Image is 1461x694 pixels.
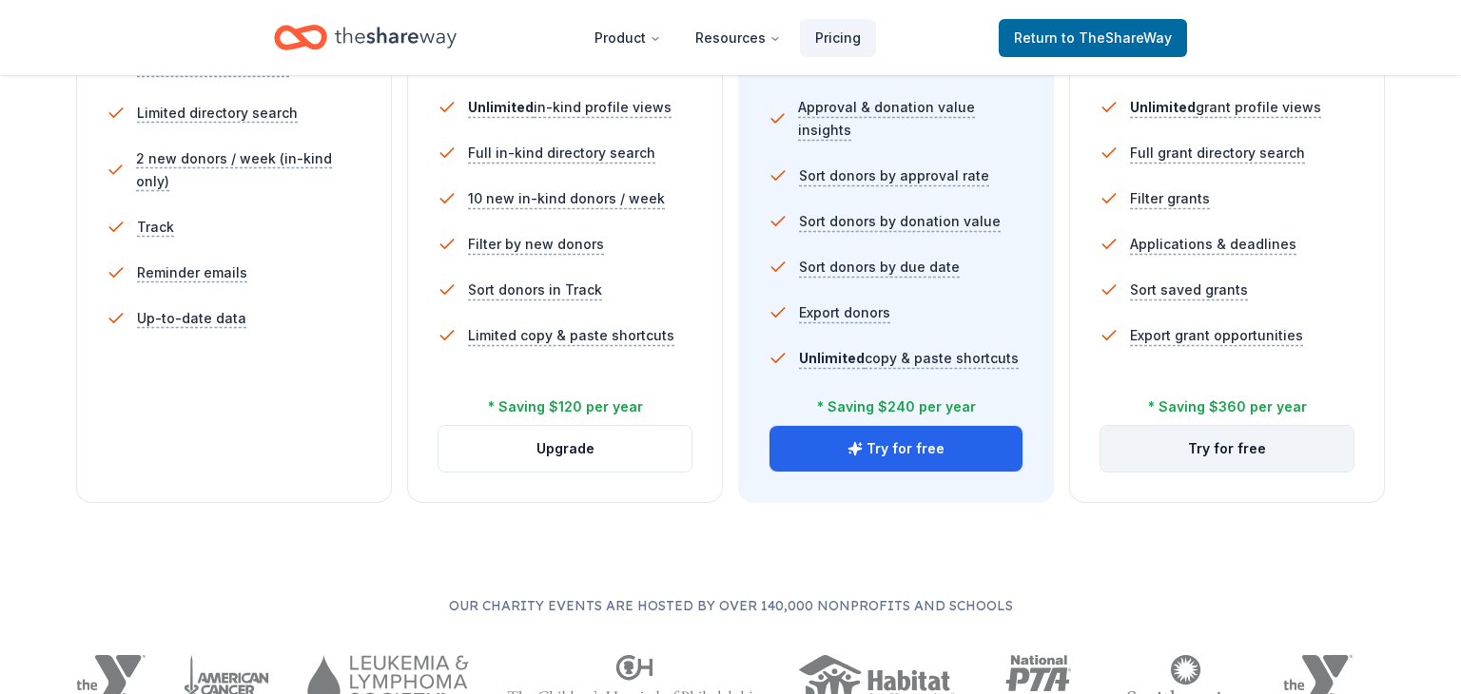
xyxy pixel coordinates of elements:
span: Approval & donation value insights [798,96,1023,142]
span: Return [1014,27,1172,49]
span: Filter grants [1130,187,1210,210]
div: * Saving $120 per year [488,395,643,418]
div: * Saving $360 per year [1148,395,1307,418]
span: Sort donors by approval rate [799,164,989,187]
span: Sort saved grants [1130,279,1248,301]
span: Unlimited [799,350,865,366]
span: 10 new in-kind donors / week [468,187,665,210]
span: Export grant opportunities [1130,324,1303,347]
span: Up-to-date data [137,307,246,330]
a: Pricing [800,19,876,57]
span: Limited directory search [137,102,298,125]
span: to TheShareWay [1062,29,1172,46]
nav: Main [579,15,876,60]
span: Unlimited [468,99,534,115]
span: Export donors [799,301,890,324]
span: Full grant directory search [1130,142,1305,164]
span: copy & paste shortcuts [799,350,1019,366]
button: Try for free [1101,426,1354,472]
span: Applications & deadlines [1130,233,1296,256]
span: Sort donors by due date [799,256,960,279]
span: Sort donors in Track [468,279,602,301]
span: Full in-kind directory search [468,142,655,164]
a: Home [274,15,457,60]
span: Unlimited [1130,99,1196,115]
span: grant profile views [1130,99,1321,115]
p: Our charity events are hosted by over 140,000 nonprofits and schools [76,594,1385,617]
button: Resources [680,19,796,57]
button: Upgrade [438,426,692,472]
span: in-kind profile views [468,99,672,115]
div: * Saving $240 per year [817,395,976,418]
button: Product [579,19,676,57]
span: 2 new donors / week (in-kind only) [136,147,361,193]
span: Reminder emails [137,261,247,284]
span: Sort donors by donation value [799,210,1001,233]
button: Try for free [769,426,1023,472]
a: Returnto TheShareWay [999,19,1187,57]
span: Track [137,216,174,239]
span: Limited copy & paste shortcuts [468,324,674,347]
span: Filter by new donors [468,233,604,256]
